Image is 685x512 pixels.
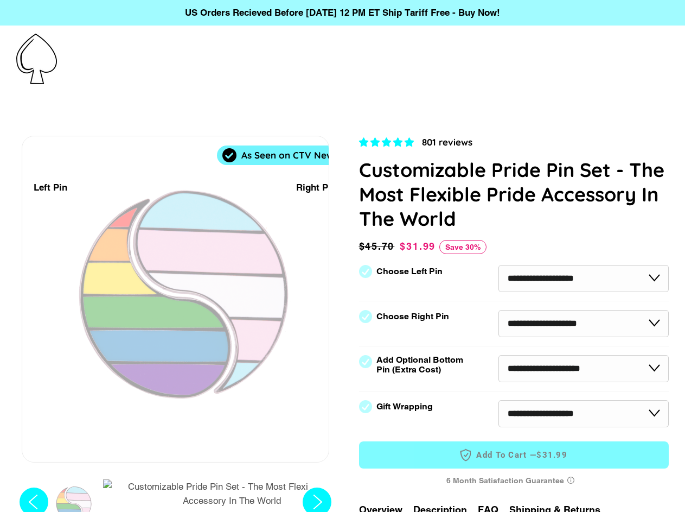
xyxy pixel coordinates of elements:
label: Choose Left Pin [376,267,443,276]
span: Save 30% [439,240,486,254]
span: 4.83 stars [359,137,417,148]
span: 801 reviews [422,136,472,148]
div: Right Pin [296,180,336,195]
button: Add to Cart —$31.99 [359,441,669,469]
label: Gift Wrapping [376,402,433,412]
h1: Customizable Pride Pin Set - The Most Flexible Pride Accessory In The World [359,157,669,231]
span: $31.99 [400,241,436,252]
img: Pin-Ace [16,34,57,84]
img: Customizable Pride Pin Set - The Most Flexible Pride Accessory In The World [103,479,361,508]
span: $45.70 [359,239,398,254]
span: $31.99 [536,450,567,461]
div: 6 Month Satisfaction Guarantee [359,471,669,491]
label: Choose Right Pin [376,312,449,321]
span: Add to Cart — [375,448,653,462]
label: Add Optional Bottom Pin (Extra Cost) [376,355,468,375]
